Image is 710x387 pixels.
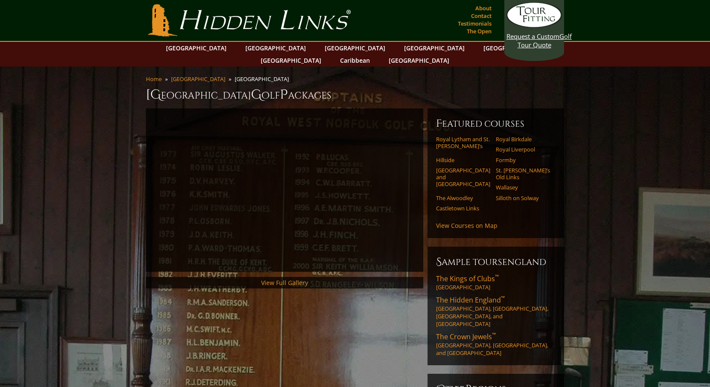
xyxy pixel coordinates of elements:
[456,17,494,29] a: Testimonials
[241,42,310,54] a: [GEOGRAPHIC_DATA]
[384,54,454,67] a: [GEOGRAPHIC_DATA]
[235,75,292,83] li: [GEOGRAPHIC_DATA]
[146,75,162,83] a: Home
[436,332,496,341] span: The Crown Jewels
[320,42,390,54] a: [GEOGRAPHIC_DATA]
[256,54,326,67] a: [GEOGRAPHIC_DATA]
[506,32,559,41] span: Request a Custom
[336,54,374,67] a: Caribbean
[436,167,490,188] a: [GEOGRAPHIC_DATA] and [GEOGRAPHIC_DATA]
[436,195,490,201] a: The Alwoodley
[465,25,494,37] a: The Open
[436,332,556,357] a: The Crown Jewels™[GEOGRAPHIC_DATA], [GEOGRAPHIC_DATA], and [GEOGRAPHIC_DATA]
[496,157,550,163] a: Formby
[261,279,308,287] a: View Full Gallery
[251,86,262,103] span: G
[436,157,490,163] a: Hillside
[436,255,556,269] h6: Sample ToursEngland
[436,221,498,230] a: View Courses on Map
[436,295,505,305] span: The Hidden England
[496,146,550,153] a: Royal Liverpool
[162,42,231,54] a: [GEOGRAPHIC_DATA]
[501,294,505,302] sup: ™
[496,136,550,143] a: Royal Birkdale
[436,205,490,212] a: Castletown Links
[492,331,496,338] sup: ™
[469,10,494,22] a: Contact
[154,117,415,263] iframe: Sir-Nick-on-West-Coast-England
[436,274,556,291] a: The Kings of Clubs™[GEOGRAPHIC_DATA]
[171,75,225,83] a: [GEOGRAPHIC_DATA]
[280,86,288,103] span: P
[436,274,499,283] span: The Kings of Clubs
[495,273,499,280] sup: ™
[146,86,564,103] h1: [GEOGRAPHIC_DATA] olf ackages
[496,184,550,191] a: Wallasey
[436,117,556,131] h6: Featured Courses
[436,295,556,328] a: The Hidden England™[GEOGRAPHIC_DATA], [GEOGRAPHIC_DATA], [GEOGRAPHIC_DATA], and [GEOGRAPHIC_DATA]
[506,2,562,49] a: Request a CustomGolf Tour Quote
[496,195,550,201] a: Silloth on Solway
[479,42,548,54] a: [GEOGRAPHIC_DATA]
[400,42,469,54] a: [GEOGRAPHIC_DATA]
[496,167,550,181] a: St. [PERSON_NAME]’s Old Links
[436,136,490,150] a: Royal Lytham and St. [PERSON_NAME]’s
[473,2,494,14] a: About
